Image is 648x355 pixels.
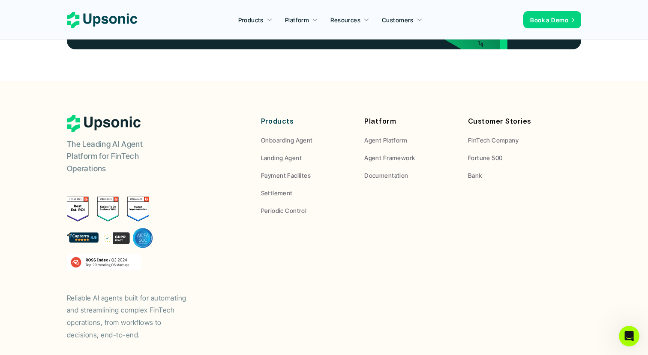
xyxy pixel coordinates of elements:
[468,115,559,127] p: Customer Stories
[261,188,352,197] a: Settlement
[364,115,455,127] p: Platform
[530,16,568,24] span: Book a Demo
[523,11,581,28] a: Book a Demo
[261,153,352,162] a: Landing Agent
[261,171,352,180] a: Payment Facilites
[261,137,313,144] span: Onboarding Agent
[233,12,278,27] a: Products
[285,15,309,24] p: Platform
[261,206,352,215] a: Periodic Control
[468,172,482,179] span: Bank
[619,326,639,346] iframe: Intercom live chat
[261,115,352,127] p: Products
[364,171,455,180] a: Documentation
[261,189,293,197] span: Settlement
[468,154,503,161] span: Fortune 500
[261,136,352,145] a: Onboarding Agent
[382,15,414,24] p: Customers
[67,292,195,341] p: Reliable AI agents built for automating and streamlining complex FinTech operations, from workflo...
[364,172,408,179] span: Documentation
[330,15,360,24] p: Resources
[261,154,302,161] span: Landing Agent
[238,15,264,24] p: Products
[67,138,174,175] p: The Leading AI Agent Platform for FinTech Operations
[468,137,519,144] span: FinTech Company
[261,172,311,179] span: Payment Facilites
[364,154,415,161] span: Agent Framework
[261,207,307,214] span: Periodic Control
[364,137,407,144] span: Agent Platform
